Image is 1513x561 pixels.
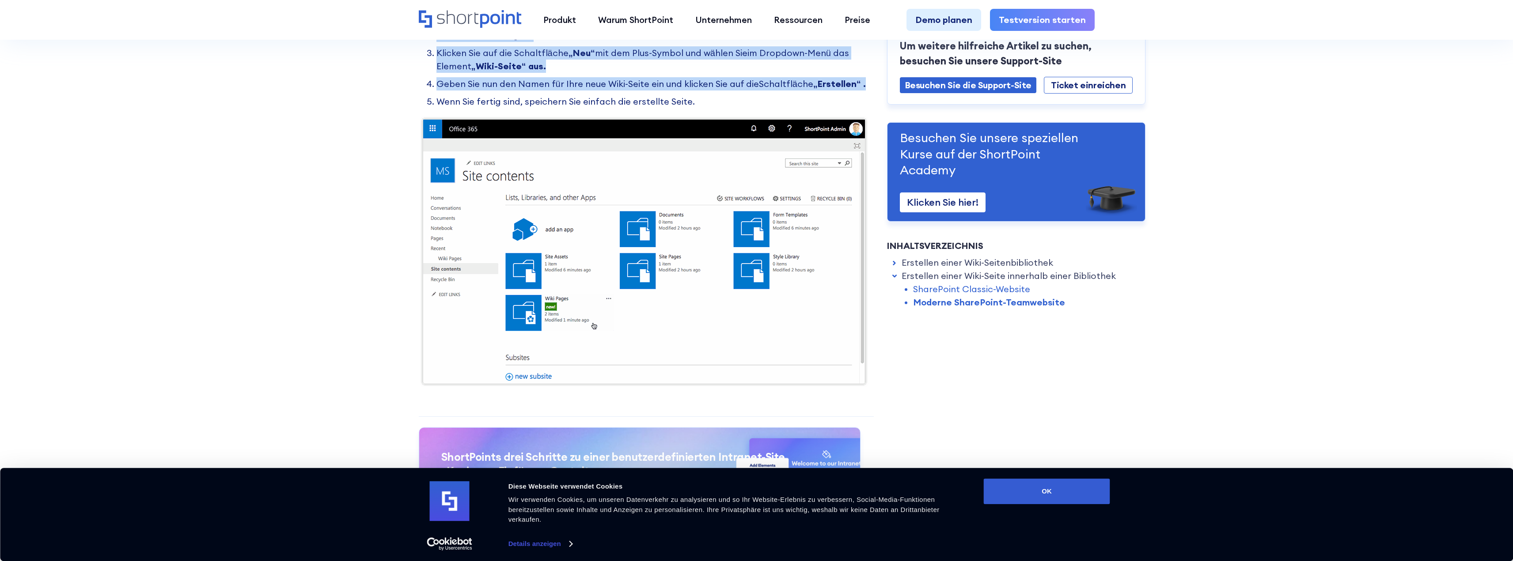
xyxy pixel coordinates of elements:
[436,47,849,72] font: im Dropdown-Menü das Element
[430,482,470,521] img: Logo
[915,14,972,25] font: Demo planen
[471,60,546,72] font: „Wiki-Seite“ aus.
[834,9,881,31] a: Preise
[913,282,1030,296] a: SharePoint Classic-Website
[813,78,866,89] font: „Erstellen“ .
[1051,79,1126,90] font: Ticket einreichen
[508,496,940,523] font: Wir verwenden Cookies, um unseren Datenverkehr zu analysieren und so Ihr Website-Erlebnis zu verb...
[902,257,1053,268] font: Erstellen einer Wiki-Seitenbibliothek
[763,9,834,31] a: Ressourcen
[436,47,569,58] font: Klicken Sie auf die Schaltfläche
[436,78,759,89] font: Geben Sie nun den Namen für Ihre neue Wiki-Seite ein und klicken Sie auf die
[907,196,978,208] font: Klicken Sie hier!
[441,464,605,478] font: : Kopieren. Einfügen. Gestalten.
[902,269,1116,282] a: Erstellen einer Wiki-Seite innerhalb einer Bibliothek
[695,14,752,25] font: Unternehmen
[441,450,785,464] font: ShortPoints drei Schritte zu einer benutzerdefinierten Intranet-Site
[845,14,870,25] font: Preise
[887,240,983,251] font: Inhaltsverzeichnis
[759,78,813,89] font: Schaltfläche
[900,54,1062,67] font: besuchen Sie unsere Support-Site
[990,9,1095,31] a: Testversion starten
[532,9,587,31] a: Produkt
[900,130,1078,178] font: Besuchen Sie unsere speziellen Kurse auf der ShortPoint Academy
[913,283,1030,294] font: SharePoint Classic-Website
[508,540,561,547] font: Details anzeigen
[900,77,1036,93] a: Besuchen Sie die Support-Site
[900,39,1092,52] font: Um weitere hilfreiche Artikel zu suchen,
[598,14,673,25] font: Warum ShortPoint
[906,9,981,31] a: Demo planen
[508,482,623,490] font: Diese Webseite verwendet Cookies
[902,256,1053,269] a: Erstellen einer Wiki-Seitenbibliothek
[587,9,684,31] a: Warum ShortPoint
[1044,77,1133,94] a: Ticket einreichen
[913,296,1065,309] a: Moderne SharePoint-Teamwebsite
[905,79,1031,90] font: Besuchen Sie die Support-Site
[900,192,986,212] a: Klicken Sie hier!
[508,537,573,550] a: Details anzeigen
[902,270,1116,281] font: Erstellen einer Wiki-Seite innerhalb einer Bibliothek
[436,16,847,41] font: und klicken Sie darauf, um alle Seiten in dieser Bibliothek anzuzeigen.
[436,96,695,107] font: Wenn Sie fertig sind, speichern Sie einfach die erstellte Seite.
[569,47,595,58] font: „Neu“
[595,47,747,58] font: mit dem Plus-Symbol und wählen Sie
[543,14,576,25] font: Produkt
[999,14,1086,25] font: Testversion starten
[411,537,488,550] a: Usercentrics Cookiebot - öffnet in einem neuen Fenster
[684,9,763,31] a: Unternehmen
[1042,487,1052,495] font: OK
[774,14,823,25] font: Ressourcen
[913,297,1065,308] font: Moderne SharePoint-Teamwebsite
[419,10,522,29] a: Heim
[984,478,1110,504] button: OK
